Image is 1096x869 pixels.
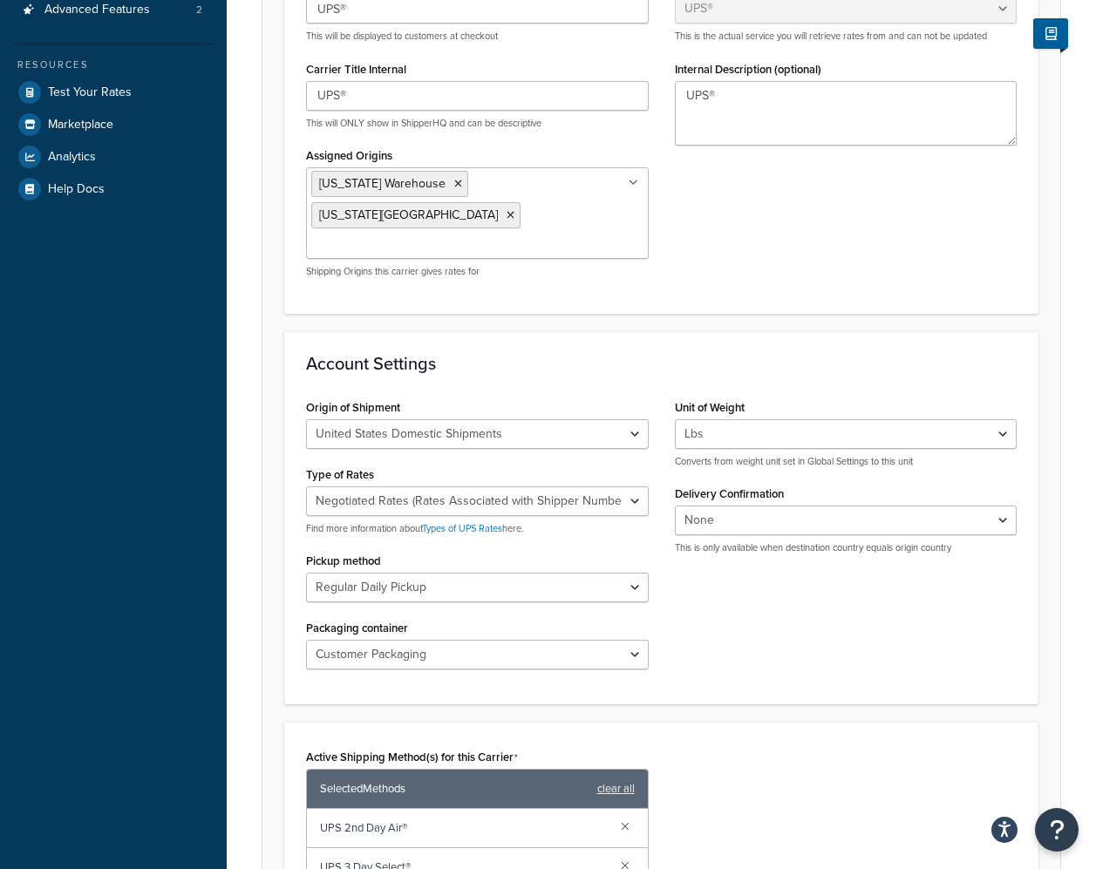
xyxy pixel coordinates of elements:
span: Marketplace [48,118,113,132]
button: Show Help Docs [1033,18,1068,49]
p: This will be displayed to customers at checkout [306,30,649,43]
p: This is the actual service you will retrieve rates from and can not be updated [675,30,1018,43]
span: Advanced Features [44,3,150,17]
label: Unit of Weight [675,401,745,414]
span: Help Docs [48,182,105,197]
label: Pickup method [306,554,381,567]
textarea: UPS® [675,81,1018,146]
a: Test Your Rates [13,77,214,108]
label: Carrier Title Internal [306,63,406,76]
button: Open Resource Center [1035,808,1079,852]
span: Selected Methods [320,777,589,801]
label: Active Shipping Method(s) for this Carrier [306,750,518,764]
label: Packaging container [306,621,408,635]
a: Analytics [13,141,214,173]
a: Marketplace [13,109,214,140]
span: 2 [196,3,202,17]
div: Resources [13,58,214,72]
span: [US_STATE][GEOGRAPHIC_DATA] [319,206,498,224]
a: clear all [597,777,635,801]
span: Test Your Rates [48,85,132,100]
label: Delivery Confirmation [675,487,784,500]
a: Help Docs [13,173,214,205]
label: Internal Description (optional) [675,63,821,76]
a: Types of UPS Rates [422,521,502,535]
p: Shipping Origins this carrier gives rates for [306,265,649,278]
label: Origin of Shipment [306,401,400,414]
label: Assigned Origins [306,149,392,162]
span: Analytics [48,150,96,165]
span: UPS 2nd Day Air® [320,816,607,840]
p: Find more information about here. [306,522,649,535]
label: Type of Rates [306,468,374,481]
h3: Account Settings [306,354,1017,373]
span: [US_STATE] Warehouse [319,174,446,193]
p: This will ONLY show in ShipperHQ and can be descriptive [306,117,649,130]
p: This is only available when destination country equals origin country [675,541,1018,554]
p: Converts from weight unit set in Global Settings to this unit [675,455,1018,468]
